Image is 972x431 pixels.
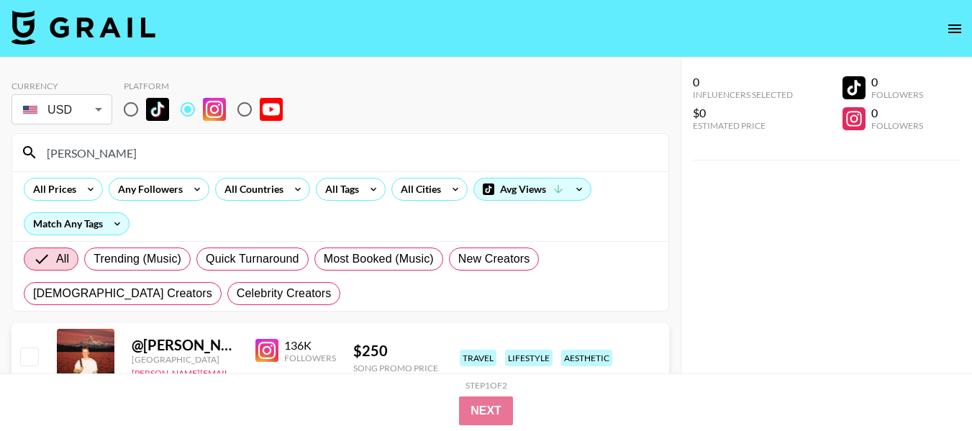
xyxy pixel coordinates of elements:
[324,250,434,268] span: Most Booked (Music)
[284,338,336,353] div: 136K
[900,359,955,414] iframe: Drift Widget Chat Controller
[284,353,336,363] div: Followers
[459,396,513,425] button: Next
[474,178,591,200] div: Avg Views
[458,250,530,268] span: New Creators
[871,120,923,131] div: Followers
[561,350,612,366] div: aesthetic
[871,89,923,100] div: Followers
[132,365,413,378] a: [PERSON_NAME][EMAIL_ADDRESS][PERSON_NAME][DOMAIN_NAME]
[14,97,109,122] div: USD
[353,342,438,360] div: $ 250
[317,178,362,200] div: All Tags
[132,354,238,365] div: [GEOGRAPHIC_DATA]
[216,178,286,200] div: All Countries
[146,98,169,121] img: TikTok
[12,10,155,45] img: Grail Talent
[505,350,553,366] div: lifestyle
[237,285,332,302] span: Celebrity Creators
[206,250,299,268] span: Quick Turnaround
[260,98,283,121] img: YouTube
[33,285,212,302] span: [DEMOGRAPHIC_DATA] Creators
[109,178,186,200] div: Any Followers
[871,75,923,89] div: 0
[693,106,793,120] div: $0
[24,178,79,200] div: All Prices
[255,372,324,383] button: View Full Stats
[940,14,969,43] button: open drawer
[465,380,507,391] div: Step 1 of 2
[203,98,226,121] img: Instagram
[56,250,69,268] span: All
[24,213,129,235] div: Match Any Tags
[38,141,660,164] input: Search by User Name
[693,120,793,131] div: Estimated Price
[12,81,112,91] div: Currency
[353,363,438,373] div: Song Promo Price
[693,89,793,100] div: Influencers Selected
[693,75,793,89] div: 0
[255,339,278,362] img: Instagram
[94,250,181,268] span: Trending (Music)
[392,178,444,200] div: All Cities
[460,350,496,366] div: travel
[132,336,238,354] div: @ [PERSON_NAME]
[124,81,294,91] div: Platform
[871,106,923,120] div: 0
